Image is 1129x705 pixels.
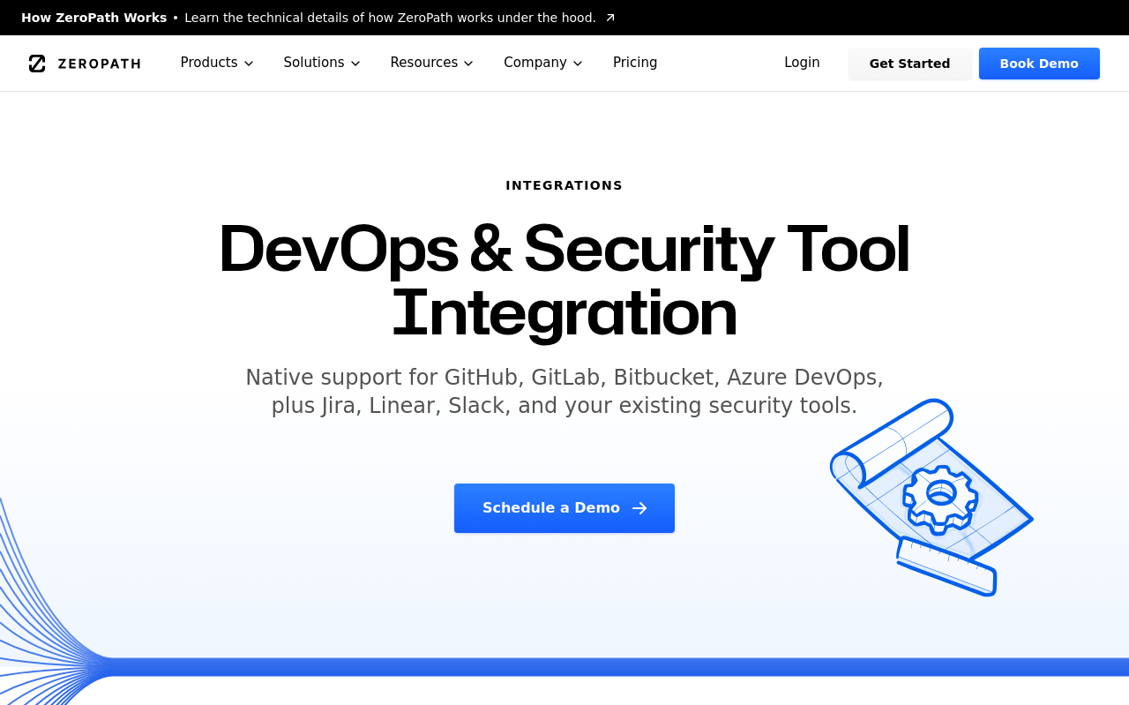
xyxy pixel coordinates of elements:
h1: DevOps & Security Tool Integration [134,215,995,342]
a: Pricing [599,35,672,91]
a: Get Started [849,48,972,79]
button: Resources [377,35,490,91]
span: How ZeroPath Works [21,9,167,26]
button: Solutions [270,35,377,91]
span: Learn the technical details of how ZeroPath works under the hood. [184,9,596,26]
a: Login [763,48,841,79]
a: Book Demo [979,48,1100,79]
h5: Native support for GitHub, GitLab, Bitbucket, Azure DevOps, plus Jira, Linear, Slack, and your ex... [226,364,903,420]
a: How ZeroPath WorksLearn the technical details of how ZeroPath works under the hood. [21,9,617,26]
a: Schedule a Demo [454,484,675,533]
h6: Integrations [134,176,995,194]
button: Company [490,35,599,91]
button: Products [167,35,270,91]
